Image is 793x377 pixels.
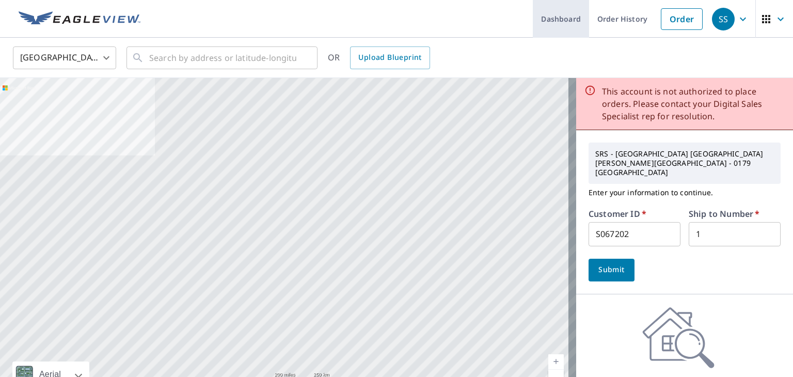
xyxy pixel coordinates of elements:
[602,85,785,122] p: This account is not authorized to place orders. Please contact your Digital Sales Specialist rep ...
[19,11,140,27] img: EV Logo
[358,51,421,64] span: Upload Blueprint
[149,43,296,72] input: Search by address or latitude-longitude
[589,210,646,218] label: Customer ID
[712,8,735,30] div: SS
[328,46,430,69] div: OR
[591,145,778,181] p: SRS - [GEOGRAPHIC_DATA] [GEOGRAPHIC_DATA][PERSON_NAME][GEOGRAPHIC_DATA] - 0179 [GEOGRAPHIC_DATA]
[597,263,626,276] span: Submit
[661,8,703,30] a: Order
[689,210,759,218] label: Ship to Number
[13,43,116,72] div: [GEOGRAPHIC_DATA]
[589,184,781,201] p: Enter your information to continue.
[589,259,635,281] button: Submit
[350,46,430,69] a: Upload Blueprint
[548,354,564,370] a: Current Level 5, Zoom In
